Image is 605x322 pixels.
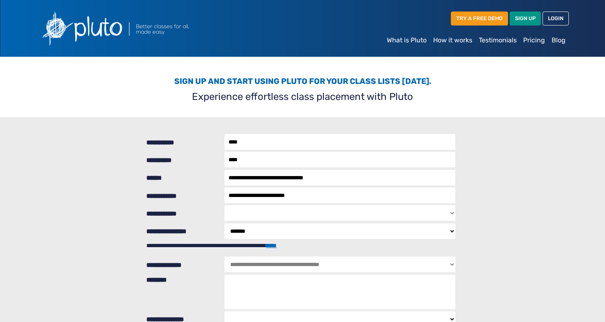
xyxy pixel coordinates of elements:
a: Blog [548,32,569,49]
a: SIGN UP [510,12,541,25]
p: Experience effortless class placement with Pluto [41,89,564,104]
a: LOGIN [543,12,569,25]
h3: Sign up and start using Pluto for your class lists [DATE]. [41,76,564,86]
a: Testimonials [476,32,520,49]
a: How it works [430,32,476,49]
a: TRY A FREE DEMO [451,12,508,25]
a: What is Pluto [383,32,430,49]
a: Pricing [520,32,548,49]
img: Pluto logo with the text Better classes for all, made easy [36,7,233,50]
